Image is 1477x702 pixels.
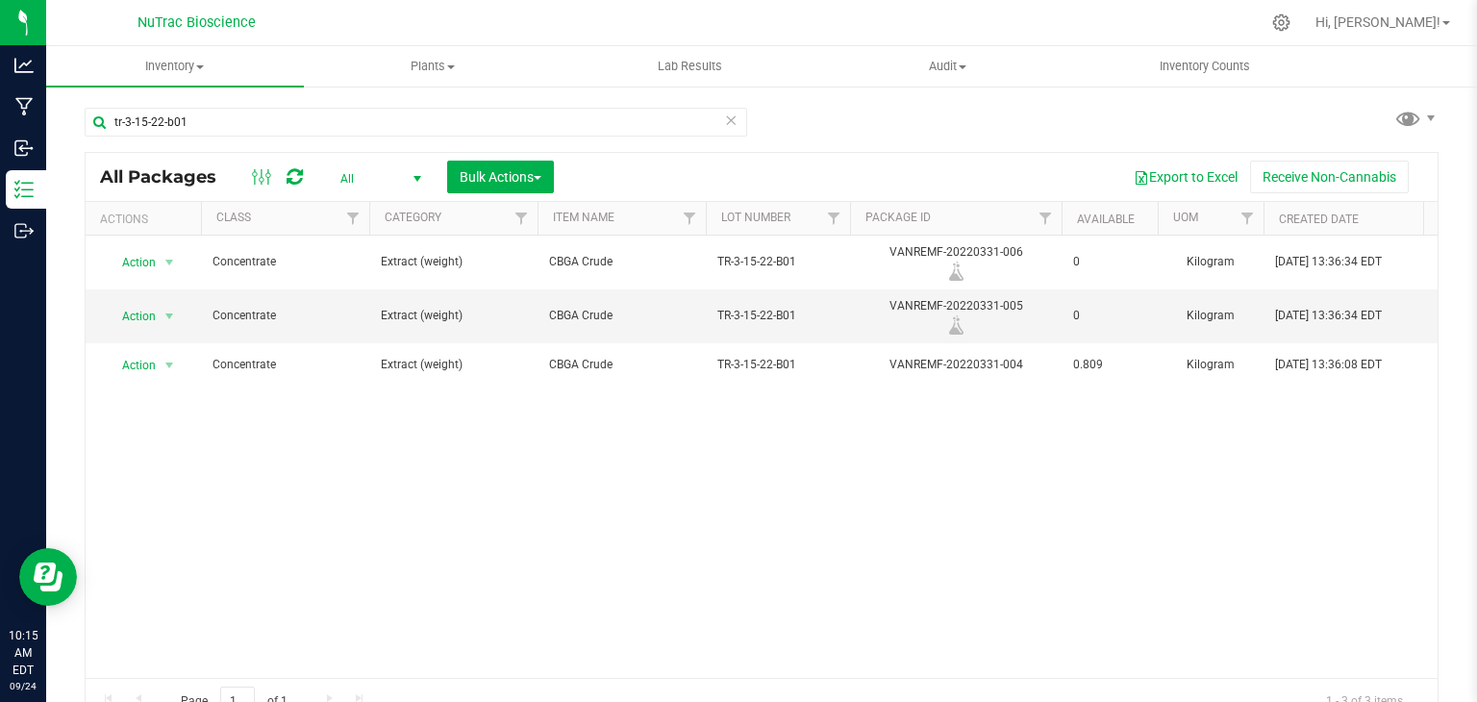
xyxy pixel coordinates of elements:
[819,58,1075,75] span: Audit
[1073,253,1146,271] span: 0
[1275,356,1382,374] span: [DATE] 13:36:08 EDT
[1250,161,1409,193] button: Receive Non-Cannabis
[1173,211,1198,224] a: UOM
[447,161,554,193] button: Bulk Actions
[549,253,694,271] span: CBGA Crude
[19,548,77,606] iframe: Resource center
[1030,202,1062,235] a: Filter
[216,211,251,224] a: Class
[847,356,1064,374] div: VANREMF-20220331-004
[1169,253,1252,271] span: Kilogram
[562,46,819,87] a: Lab Results
[105,249,157,276] span: Action
[100,213,193,226] div: Actions
[138,14,256,31] span: NuTrac Bioscience
[1279,213,1359,226] a: Created Date
[847,297,1064,335] div: VANREMF-20220331-005
[717,356,839,374] span: TR-3-15-22-B01
[46,46,304,87] a: Inventory
[865,211,931,224] a: Package ID
[9,627,38,679] p: 10:15 AM EDT
[338,202,369,235] a: Filter
[1076,46,1334,87] a: Inventory Counts
[1121,161,1250,193] button: Export to Excel
[460,169,541,185] span: Bulk Actions
[14,180,34,199] inline-svg: Inventory
[724,108,738,133] span: Clear
[158,352,182,379] span: select
[158,249,182,276] span: select
[1134,58,1276,75] span: Inventory Counts
[818,202,850,235] a: Filter
[717,307,839,325] span: TR-3-15-22-B01
[1077,213,1135,226] a: Available
[14,221,34,240] inline-svg: Outbound
[304,46,562,87] a: Plants
[549,356,694,374] span: CBGA Crude
[85,108,747,137] input: Search Package ID, Item Name, SKU, Lot or Part Number...
[1269,13,1293,32] div: Manage settings
[717,253,839,271] span: TR-3-15-22-B01
[1275,253,1382,271] span: [DATE] 13:36:34 EDT
[14,138,34,158] inline-svg: Inbound
[847,262,1064,281] div: Lab Sample
[381,307,526,325] span: Extract (weight)
[213,307,358,325] span: Concentrate
[1169,307,1252,325] span: Kilogram
[553,211,614,224] a: Item Name
[847,243,1064,281] div: VANREMF-20220331-006
[549,307,694,325] span: CBGA Crude
[213,356,358,374] span: Concentrate
[381,253,526,271] span: Extract (weight)
[381,356,526,374] span: Extract (weight)
[1315,14,1440,30] span: Hi, [PERSON_NAME]!
[1232,202,1264,235] a: Filter
[1169,356,1252,374] span: Kilogram
[46,58,304,75] span: Inventory
[847,315,1064,335] div: Lab Sample
[385,211,441,224] a: Category
[14,97,34,116] inline-svg: Manufacturing
[1073,356,1146,374] span: 0.809
[305,58,561,75] span: Plants
[105,303,157,330] span: Action
[674,202,706,235] a: Filter
[1073,307,1146,325] span: 0
[213,253,358,271] span: Concentrate
[1275,307,1382,325] span: [DATE] 13:36:34 EDT
[14,56,34,75] inline-svg: Analytics
[721,211,790,224] a: Lot Number
[105,352,157,379] span: Action
[632,58,748,75] span: Lab Results
[9,679,38,693] p: 09/24
[158,303,182,330] span: select
[818,46,1076,87] a: Audit
[506,202,538,235] a: Filter
[100,166,236,188] span: All Packages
